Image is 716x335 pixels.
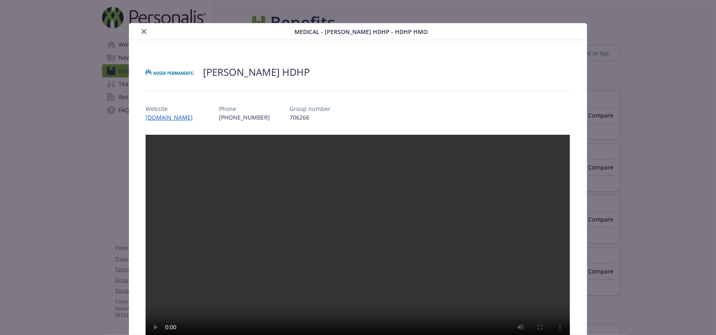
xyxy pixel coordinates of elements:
[219,113,270,122] p: [PHONE_NUMBER]
[139,27,149,36] button: close
[146,104,199,113] p: Website
[294,27,428,36] span: Medical - [PERSON_NAME] HDHP - HDHP HMO
[146,113,199,121] a: [DOMAIN_NAME]
[219,104,270,113] p: Phone
[146,60,195,84] img: Kaiser Permanente Insurance Company
[290,104,331,113] p: Group number
[290,113,331,122] p: 706266
[203,65,310,79] h2: [PERSON_NAME] HDHP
